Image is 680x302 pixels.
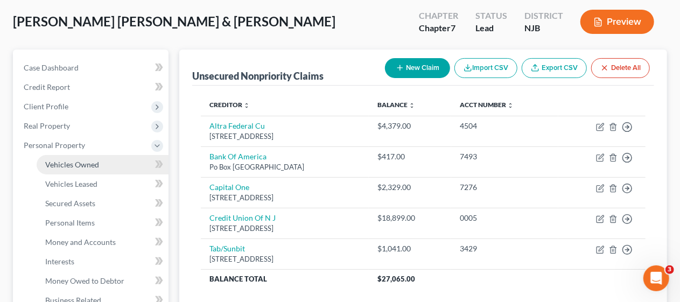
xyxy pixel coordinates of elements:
[460,213,549,223] div: 0005
[209,152,267,161] a: Bank Of America
[37,174,169,194] a: Vehicles Leased
[643,265,669,291] iframe: Intercom live chat
[377,275,415,283] span: $27,065.00
[460,182,549,193] div: 7276
[209,182,249,192] a: Capital One
[37,213,169,233] a: Personal Items
[37,271,169,291] a: Money Owed to Debtor
[45,179,97,188] span: Vehicles Leased
[37,194,169,213] a: Secured Assets
[209,121,265,130] a: Altra Federal Cu
[24,63,79,72] span: Case Dashboard
[45,218,95,227] span: Personal Items
[37,233,169,252] a: Money and Accounts
[377,243,443,254] div: $1,041.00
[524,10,563,22] div: District
[377,182,443,193] div: $2,329.00
[45,199,95,208] span: Secured Assets
[209,101,250,109] a: Creditor unfold_more
[13,13,335,29] span: [PERSON_NAME] [PERSON_NAME] & [PERSON_NAME]
[460,101,514,109] a: Acct Number unfold_more
[45,237,116,247] span: Money and Accounts
[24,141,85,150] span: Personal Property
[15,58,169,78] a: Case Dashboard
[409,102,415,109] i: unfold_more
[377,213,443,223] div: $18,899.00
[15,78,169,97] a: Credit Report
[209,213,276,222] a: Credit Union Of N J
[460,243,549,254] div: 3429
[524,22,563,34] div: NJB
[192,69,324,82] div: Unsecured Nonpriority Claims
[209,254,360,264] div: [STREET_ADDRESS]
[419,10,458,22] div: Chapter
[201,269,369,289] th: Balance Total
[37,252,169,271] a: Interests
[419,22,458,34] div: Chapter
[377,101,415,109] a: Balance unfold_more
[454,58,517,78] button: Import CSV
[475,10,507,22] div: Status
[209,193,360,203] div: [STREET_ADDRESS]
[460,121,549,131] div: 4504
[45,160,99,169] span: Vehicles Owned
[45,276,124,285] span: Money Owed to Debtor
[580,10,654,34] button: Preview
[24,102,68,111] span: Client Profile
[209,223,360,234] div: [STREET_ADDRESS]
[243,102,250,109] i: unfold_more
[522,58,587,78] a: Export CSV
[37,155,169,174] a: Vehicles Owned
[460,151,549,162] div: 7493
[209,131,360,142] div: [STREET_ADDRESS]
[591,58,650,78] button: Delete All
[475,22,507,34] div: Lead
[45,257,74,266] span: Interests
[209,244,245,253] a: Tab/Sunbit
[377,151,443,162] div: $417.00
[209,162,360,172] div: Po Box [GEOGRAPHIC_DATA]
[385,58,450,78] button: New Claim
[24,121,70,130] span: Real Property
[451,23,455,33] span: 7
[507,102,514,109] i: unfold_more
[377,121,443,131] div: $4,379.00
[665,265,674,274] span: 3
[24,82,70,92] span: Credit Report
